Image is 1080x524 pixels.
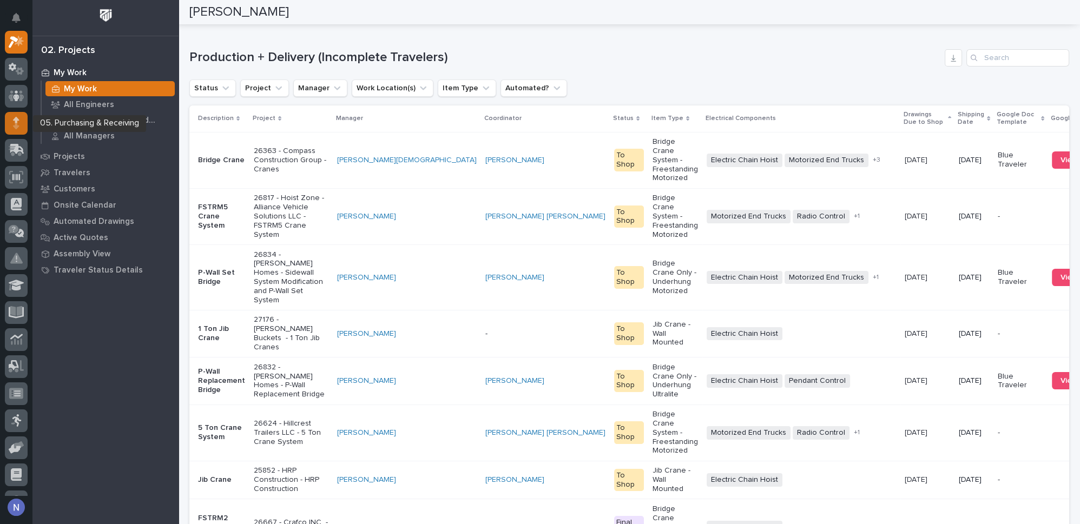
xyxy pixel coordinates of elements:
[653,259,698,295] p: Bridge Crane Only - Underhung Motorized
[959,376,989,386] p: [DATE]
[959,156,989,165] p: [DATE]
[653,194,698,239] p: Bridge Crane System - Freestanding Motorized
[485,428,605,437] a: [PERSON_NAME] [PERSON_NAME]
[32,164,179,181] a: Travelers
[959,273,989,282] p: [DATE]
[998,151,1043,169] p: Blue Traveler
[64,84,97,94] p: My Work
[501,79,567,97] button: Automated?
[337,273,396,282] a: [PERSON_NAME]
[854,213,860,220] span: + 1
[905,374,930,386] p: [DATE]
[54,249,110,259] p: Assembly View
[484,112,522,124] p: Coordinator
[189,4,289,20] h2: [PERSON_NAME]
[485,329,605,339] p: -
[707,327,782,341] span: Electric Chain Hoist
[54,233,108,243] p: Active Quotes
[32,213,179,229] a: Automated Drawings
[438,79,496,97] button: Item Type
[14,13,28,30] div: Notifications
[254,466,328,493] p: 25852 - HRP Construction - HRP Construction
[54,152,85,162] p: Projects
[614,266,644,289] div: To Shop
[198,268,245,287] p: P-Wall Set Bridge
[32,197,179,213] a: Onsite Calendar
[653,363,698,399] p: Bridge Crane Only - Underhung Ultralite
[32,262,179,278] a: Traveler Status Details
[873,157,880,163] span: + 3
[959,428,989,437] p: [DATE]
[54,184,95,194] p: Customers
[653,410,698,455] p: Bridge Crane System - Freestanding Motorized
[614,205,644,228] div: To Shop
[96,5,116,25] img: Workspace Logo
[653,320,698,347] p: Jib Crane - Wall Mounted
[998,268,1043,287] p: Blue Traveler
[5,6,28,29] button: Notifications
[998,428,1043,437] p: -
[485,212,605,221] a: [PERSON_NAME] [PERSON_NAME]
[254,147,328,174] p: 26363 - Compass Construction Group - Cranes
[337,475,396,485] a: [PERSON_NAME]
[336,112,363,124] p: Manager
[42,112,179,128] a: Project Managers and Engineers
[240,79,289,97] button: Project
[614,322,644,345] div: To Shop
[905,210,930,221] p: [DATE]
[707,374,782,388] span: Electric Chain Hoist
[254,194,328,239] p: 26817 - Hoist Zone - Alliance Vehicle Solutions LLC - FSTRM5 Crane System
[966,49,1069,67] input: Search
[959,329,989,339] p: [DATE]
[707,271,782,284] span: Electric Chain Hoist
[198,367,245,394] p: P-Wall Replacement Bridge
[707,473,782,487] span: Electric Chain Hoist
[189,79,236,97] button: Status
[198,156,245,165] p: Bridge Crane
[64,100,114,110] p: All Engineers
[614,469,644,492] div: To Shop
[905,426,930,437] p: [DATE]
[785,271,868,284] span: Motorized End Trucks
[485,376,544,386] a: [PERSON_NAME]
[41,45,95,57] div: 02. Projects
[959,212,989,221] p: [DATE]
[64,116,170,125] p: Project Managers and Engineers
[706,112,776,124] p: Electrical Components
[707,426,791,440] span: Motorized End Trucks
[198,112,234,124] p: Description
[32,229,179,246] a: Active Quotes
[998,372,1043,390] p: Blue Traveler
[32,64,179,81] a: My Work
[707,154,782,167] span: Electric Chain Hoist
[998,212,1043,221] p: -
[54,68,87,78] p: My Work
[905,271,930,282] p: [DATE]
[254,315,328,351] p: 27176 - [PERSON_NAME] Buckets - 1 Ton Jib Cranes
[998,329,1043,339] p: -
[485,475,544,485] a: [PERSON_NAME]
[614,370,644,393] div: To Shop
[653,466,698,493] p: Jib Crane - Wall Mounted
[337,376,396,386] a: [PERSON_NAME]
[54,266,143,275] p: Traveler Status Details
[613,112,634,124] p: Status
[254,419,328,446] p: 26624 - Hillcrest Trailers LLC - 5 Ton Crane System
[873,274,879,281] span: + 1
[485,156,544,165] a: [PERSON_NAME]
[293,79,347,97] button: Manager
[707,210,791,223] span: Motorized End Trucks
[32,181,179,197] a: Customers
[905,327,930,339] p: [DATE]
[958,109,984,129] p: Shipping Date
[64,131,115,141] p: All Managers
[198,475,245,485] p: Jib Crane
[905,473,930,485] p: [DATE]
[189,50,940,65] h1: Production + Delivery (Incomplete Travelers)
[998,475,1043,485] p: -
[337,329,396,339] a: [PERSON_NAME]
[337,156,477,165] a: [PERSON_NAME][DEMOGRAPHIC_DATA]
[198,423,245,442] p: 5 Ton Crane System
[54,168,90,178] p: Travelers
